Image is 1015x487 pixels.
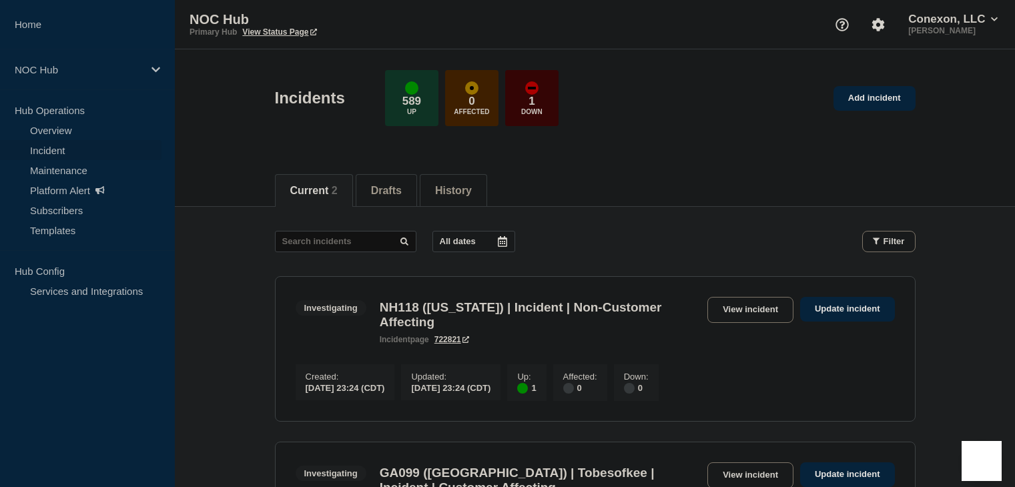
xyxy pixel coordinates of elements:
div: 0 [624,382,649,394]
p: Down [521,108,543,115]
a: View incident [707,297,793,323]
button: Filter [862,231,916,252]
div: up [405,81,418,95]
div: down [525,81,539,95]
div: disabled [624,383,635,394]
div: affected [465,81,478,95]
p: Updated : [411,372,490,382]
div: 0 [563,382,597,394]
p: Up : [517,372,536,382]
div: 1 [517,382,536,394]
div: up [517,383,528,394]
input: Search incidents [275,231,416,252]
p: 0 [468,95,474,108]
button: Current 2 [290,185,338,197]
p: [PERSON_NAME] [906,26,1000,35]
p: NOC Hub [15,64,143,75]
div: [DATE] 23:24 (CDT) [306,382,385,393]
div: [DATE] 23:24 (CDT) [411,382,490,393]
span: Investigating [296,466,366,481]
a: Add incident [833,86,916,111]
h1: Incidents [275,89,345,107]
h3: NH118 ([US_STATE]) | Incident | Non-Customer Affecting [380,300,701,330]
span: Investigating [296,300,366,316]
span: incident [380,335,410,344]
a: 722821 [434,335,469,344]
button: Account settings [864,11,892,39]
iframe: Help Scout Beacon - Open [962,441,1002,481]
a: View Status Page [242,27,316,37]
button: Drafts [371,185,402,197]
a: Update incident [800,297,895,322]
p: Affected [454,108,489,115]
button: Conexon, LLC [906,13,1000,26]
p: page [380,335,429,344]
button: All dates [432,231,515,252]
p: NOC Hub [190,12,456,27]
p: Up [407,108,416,115]
p: 589 [402,95,421,108]
span: Filter [884,236,905,246]
div: disabled [563,383,574,394]
button: Support [828,11,856,39]
p: Created : [306,372,385,382]
p: 1 [529,95,535,108]
a: Update incident [800,462,895,487]
p: Down : [624,372,649,382]
button: History [435,185,472,197]
span: 2 [332,185,338,196]
p: Affected : [563,372,597,382]
p: All dates [440,236,476,246]
p: Primary Hub [190,27,237,37]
